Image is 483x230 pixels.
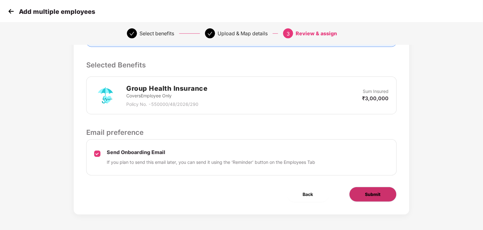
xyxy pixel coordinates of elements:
button: Submit [349,187,397,202]
p: Send Onboarding Email [107,149,315,156]
p: Email preference [86,127,396,138]
span: check [129,31,134,36]
p: Selected Benefits [86,60,396,70]
span: Back [303,191,313,198]
span: 3 [287,31,290,37]
span: check [207,31,213,36]
h2: Group Health Insurance [126,83,207,94]
div: Upload & Map details [218,28,268,38]
button: Back [287,187,329,202]
p: Policy No. - 550000/48/2026/290 [126,101,207,108]
p: Add multiple employees [19,8,95,15]
span: Submit [365,191,381,198]
p: Covers Employee Only [126,92,207,99]
p: Sum Insured [363,88,389,95]
img: svg+xml;base64,PHN2ZyB4bWxucz0iaHR0cDovL3d3dy53My5vcmcvMjAwMC9zdmciIHdpZHRoPSI3MiIgaGVpZ2h0PSI3Mi... [94,84,117,107]
p: ₹3,00,000 [362,95,389,102]
div: Review & assign [296,28,337,38]
div: Select benefits [139,28,174,38]
img: svg+xml;base64,PHN2ZyB4bWxucz0iaHR0cDovL3d3dy53My5vcmcvMjAwMC9zdmciIHdpZHRoPSIzMCIgaGVpZ2h0PSIzMC... [6,7,16,16]
p: If you plan to send this email later, you can send it using the ‘Reminder’ button on the Employee... [107,159,315,166]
